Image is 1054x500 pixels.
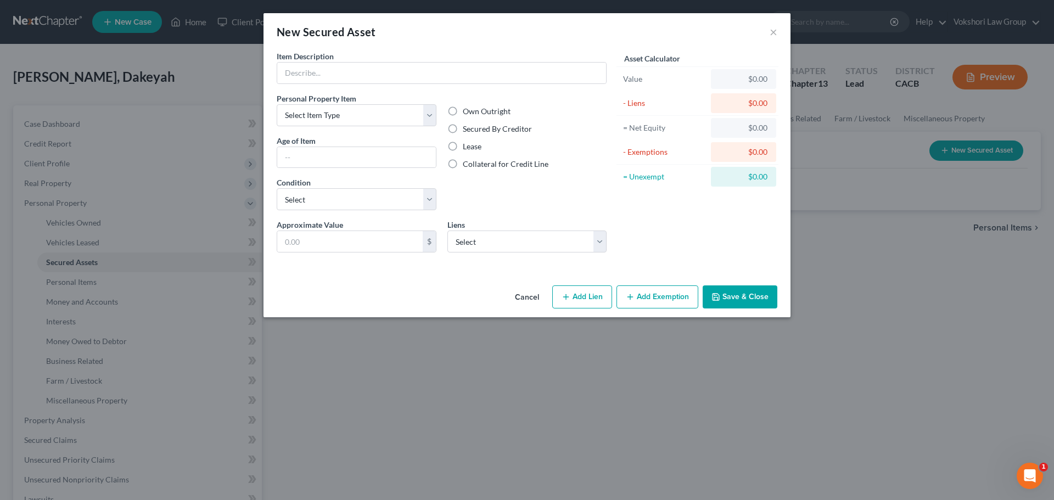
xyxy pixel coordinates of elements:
[277,220,343,229] span: Approximate Value
[277,24,376,40] div: New Secured Asset
[277,147,436,168] input: --
[720,171,767,182] div: $0.00
[463,141,481,152] label: Lease
[720,74,767,85] div: $0.00
[703,285,777,308] button: Save & Close
[506,286,548,308] button: Cancel
[623,147,706,158] div: - Exemptions
[720,147,767,158] div: $0.00
[552,285,612,308] button: Add Lien
[624,53,680,64] label: Asset Calculator
[623,74,706,85] div: Value
[277,135,316,147] label: Age of Item
[463,123,532,134] label: Secured By Creditor
[623,98,706,109] div: - Liens
[770,25,777,38] button: ×
[616,285,698,308] button: Add Exemption
[277,52,334,61] span: Item Description
[1017,463,1043,489] iframe: Intercom live chat
[463,106,511,117] label: Own Outright
[447,219,465,231] label: Liens
[720,122,767,133] div: $0.00
[623,171,706,182] div: = Unexempt
[1039,463,1048,471] span: 1
[277,231,423,252] input: 0.00
[277,93,356,104] label: Personal Property Item
[423,231,436,252] div: $
[277,177,311,188] label: Condition
[623,122,706,133] div: = Net Equity
[277,63,606,83] input: Describe...
[720,98,767,109] div: $0.00
[463,159,548,170] label: Collateral for Credit Line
